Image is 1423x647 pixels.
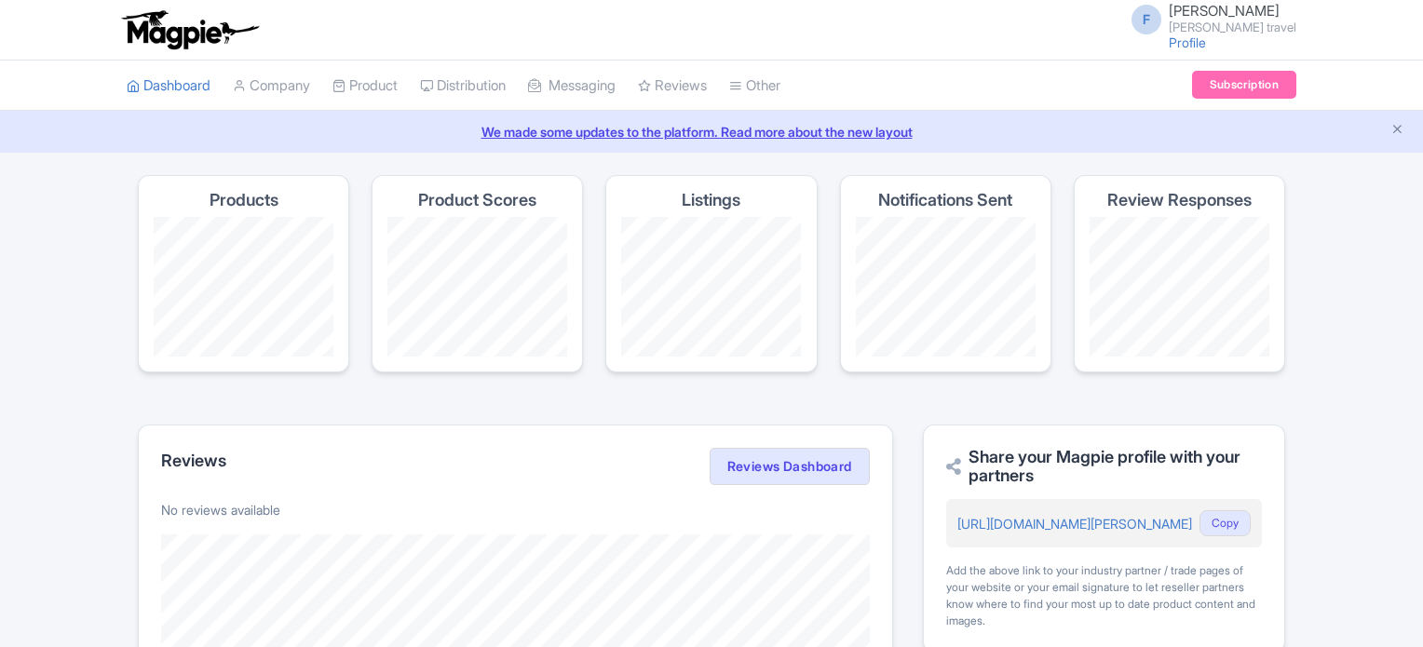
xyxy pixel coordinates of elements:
[420,61,506,112] a: Distribution
[946,448,1262,485] h2: Share your Magpie profile with your partners
[878,191,1012,209] h4: Notifications Sent
[117,9,262,50] img: logo-ab69f6fb50320c5b225c76a69d11143b.png
[1169,34,1206,50] a: Profile
[161,500,870,519] p: No reviews available
[638,61,707,112] a: Reviews
[1120,4,1296,34] a: F [PERSON_NAME] [PERSON_NAME] travel
[682,191,740,209] h4: Listings
[233,61,310,112] a: Company
[1169,21,1296,34] small: [PERSON_NAME] travel
[729,61,780,112] a: Other
[1107,191,1252,209] h4: Review Responses
[418,191,536,209] h4: Product Scores
[127,61,210,112] a: Dashboard
[1199,510,1251,536] button: Copy
[710,448,870,485] a: Reviews Dashboard
[528,61,616,112] a: Messaging
[946,562,1262,629] div: Add the above link to your industry partner / trade pages of your website or your email signature...
[332,61,398,112] a: Product
[1169,2,1280,20] span: [PERSON_NAME]
[210,191,278,209] h4: Products
[957,516,1192,532] a: [URL][DOMAIN_NAME][PERSON_NAME]
[1390,120,1404,142] button: Close announcement
[161,452,226,470] h2: Reviews
[1192,71,1296,99] a: Subscription
[11,122,1412,142] a: We made some updates to the platform. Read more about the new layout
[1132,5,1161,34] span: F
